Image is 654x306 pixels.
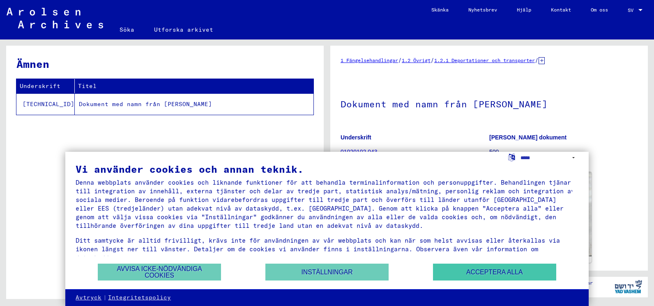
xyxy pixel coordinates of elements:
h3: Ämnen [16,56,313,72]
th: Titel [75,79,313,93]
p: 500 [489,148,638,156]
a: Utforska arkivet [144,20,223,39]
td: Dokument med namn från [PERSON_NAME] [75,93,313,115]
th: Underskrift [16,79,75,93]
label: Välj språk [507,153,516,161]
img: yv_logo.png [613,276,644,297]
span: / [535,56,539,64]
span: / [398,56,402,64]
a: 1.2.1 Deportationer och transporter [434,57,535,63]
a: 01020102 043 [341,148,378,155]
a: Avtryck [76,294,101,302]
span: / [431,56,434,64]
img: Arolsen_neg.svg [7,8,103,28]
div: Ditt samtycke är alltid frivilligt, krävs inte för användningen av vår webbplats och kan när som ... [76,236,578,262]
div: Vi använder cookies och annan teknik. [76,164,578,174]
button: Avvisa icke-nödvändiga cookies [98,264,221,280]
a: Integritetspolicy [108,294,171,302]
b: Underskrift [341,134,371,141]
h1: Dokument med namn från [PERSON_NAME] [341,85,638,121]
select: Välj språk [520,152,578,164]
b: [PERSON_NAME] dokument [489,134,566,141]
a: 1.2 Övrigt [402,57,431,63]
span: SV [628,7,637,13]
a: Söka [110,20,144,39]
button: Acceptera alla [433,264,556,280]
button: Inställningar [265,264,389,280]
td: [TECHNICAL_ID] [16,93,75,115]
div: Denna webbplats använder cookies och liknande funktioner för att behandla terminalinformation och... [76,178,578,230]
a: 1 Fängelsehandlingar [341,57,398,63]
